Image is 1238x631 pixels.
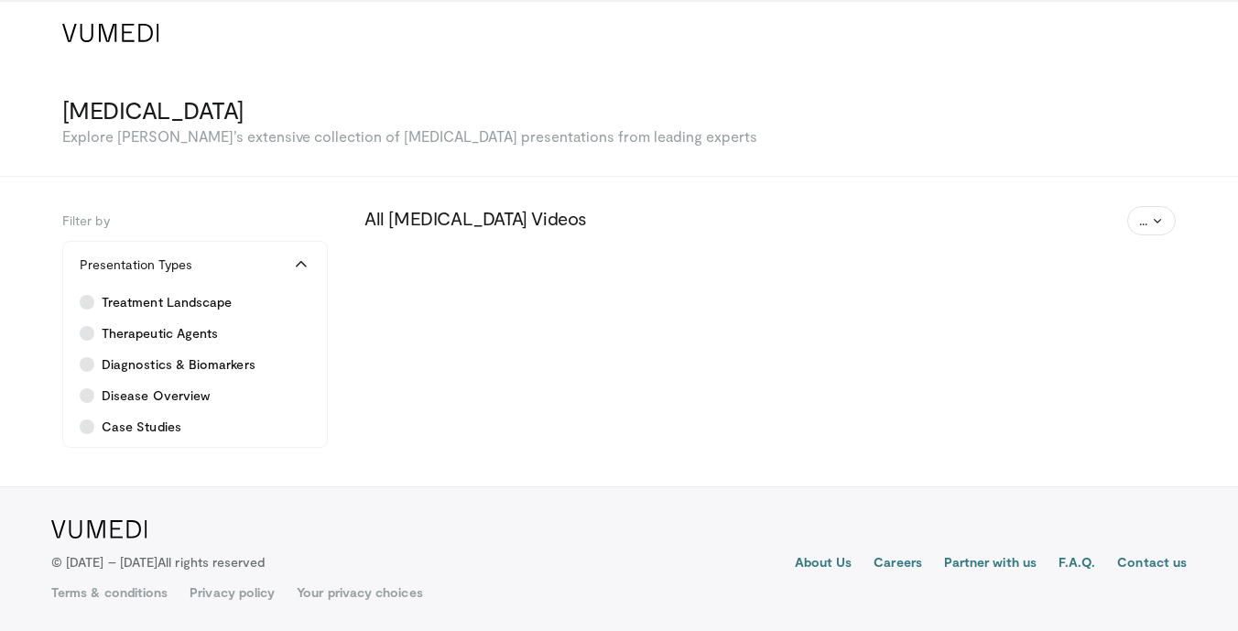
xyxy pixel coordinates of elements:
[364,206,1176,230] h3: All [MEDICAL_DATA] Videos
[102,355,255,374] span: Diagnostics & Biomarkers
[1059,553,1095,575] a: F.A.Q.
[62,126,1176,147] p: Explore [PERSON_NAME]’s extensive collection of [MEDICAL_DATA] presentations from leading experts
[190,583,275,602] a: Privacy policy
[1139,212,1147,230] span: ...
[62,206,328,230] h5: Filter by
[1117,553,1187,575] a: Contact us
[795,553,852,575] a: About Us
[944,553,1037,575] a: Partner with us
[102,324,218,343] span: Therapeutic Agents
[62,95,1176,125] h3: [MEDICAL_DATA]
[51,553,266,571] p: © [DATE] – [DATE]
[102,386,210,405] span: Disease Overview
[102,293,232,311] span: Treatment Landscape
[51,583,168,602] a: Terms & conditions
[297,583,422,602] a: Your privacy choices
[62,24,159,42] img: VuMedi Logo
[63,242,327,288] button: Presentation Types
[1127,206,1176,235] button: ...
[157,554,265,570] span: All rights reserved
[51,520,147,539] img: VuMedi Logo
[102,418,181,436] span: Case Studies
[874,553,922,575] a: Careers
